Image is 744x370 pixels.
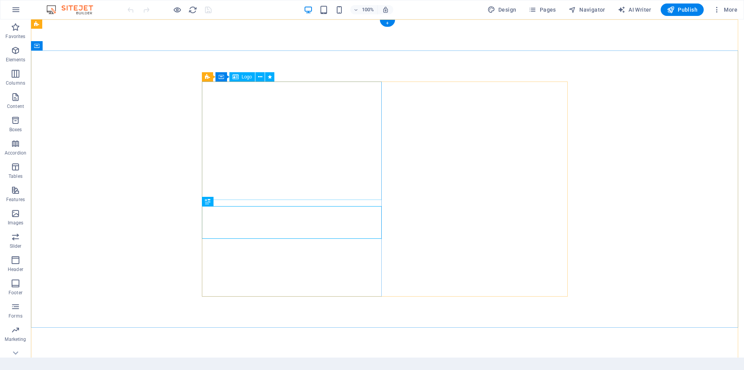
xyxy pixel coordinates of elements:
[8,220,24,226] p: Images
[9,127,22,133] p: Boxes
[362,5,374,14] h6: 100%
[5,150,26,156] p: Accordion
[6,57,26,63] p: Elements
[10,243,22,249] p: Slider
[45,5,103,14] img: Editor Logo
[188,5,197,14] button: reload
[188,5,197,14] i: Reload page
[242,75,252,79] span: Logo
[565,3,608,16] button: Navigator
[525,3,559,16] button: Pages
[380,20,395,27] div: +
[9,173,22,179] p: Tables
[172,5,182,14] button: Click here to leave preview mode and continue editing
[7,103,24,109] p: Content
[661,3,704,16] button: Publish
[713,6,737,14] span: More
[350,5,378,14] button: 100%
[5,33,25,40] p: Favorites
[8,266,23,273] p: Header
[382,6,389,13] i: On resize automatically adjust zoom level to fit chosen device.
[5,336,26,342] p: Marketing
[484,3,520,16] div: Design (Ctrl+Alt+Y)
[618,6,651,14] span: AI Writer
[667,6,697,14] span: Publish
[529,6,556,14] span: Pages
[9,313,22,319] p: Forms
[6,80,25,86] p: Columns
[484,3,520,16] button: Design
[615,3,654,16] button: AI Writer
[487,6,517,14] span: Design
[9,290,22,296] p: Footer
[568,6,605,14] span: Navigator
[6,196,25,203] p: Features
[710,3,741,16] button: More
